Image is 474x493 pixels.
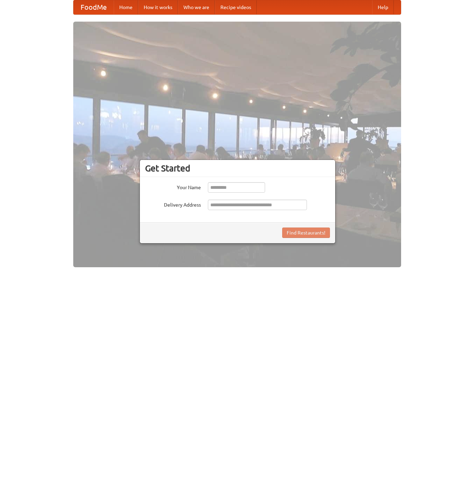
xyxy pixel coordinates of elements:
[215,0,257,14] a: Recipe videos
[145,182,201,191] label: Your Name
[372,0,394,14] a: Help
[178,0,215,14] a: Who we are
[114,0,138,14] a: Home
[145,163,330,174] h3: Get Started
[74,0,114,14] a: FoodMe
[282,228,330,238] button: Find Restaurants!
[138,0,178,14] a: How it works
[145,200,201,208] label: Delivery Address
